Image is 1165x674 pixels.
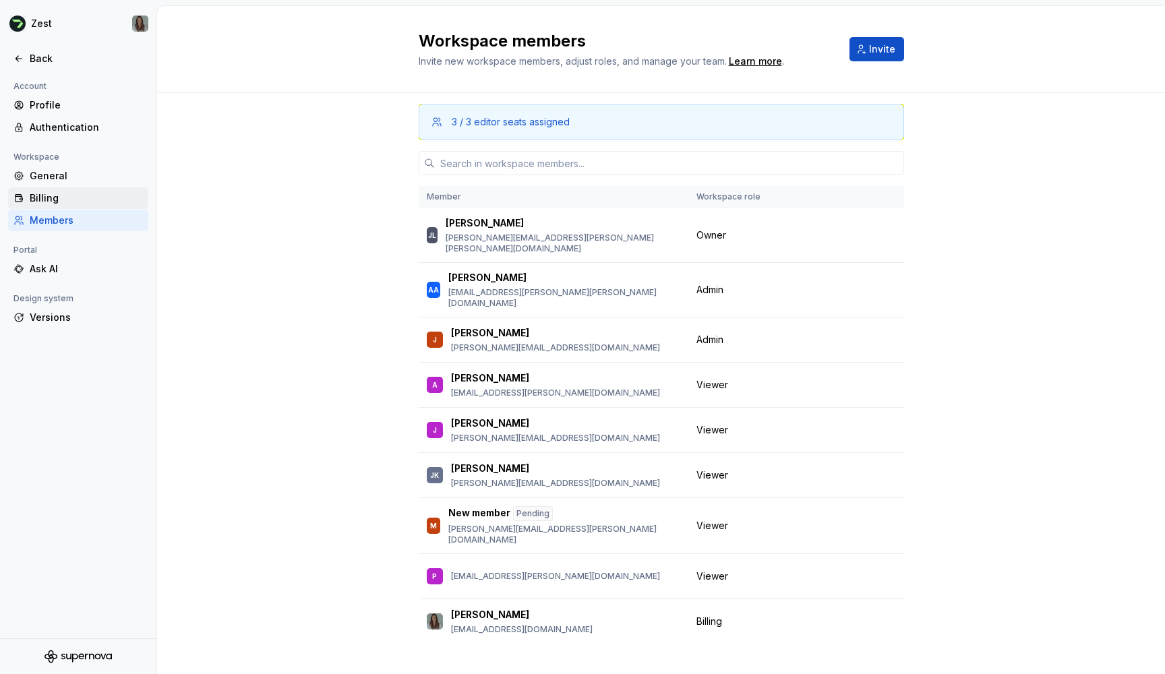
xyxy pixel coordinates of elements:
span: Admin [696,333,723,346]
span: Viewer [696,468,728,482]
a: Ask AI [8,258,148,280]
a: Learn more [729,55,782,68]
p: [PERSON_NAME] [448,271,527,284]
div: Pending [513,506,553,521]
p: [PERSON_NAME][EMAIL_ADDRESS][PERSON_NAME][DOMAIN_NAME] [448,524,680,545]
input: Search in workspace members... [435,151,904,175]
div: JK [430,468,439,482]
div: General [30,169,143,183]
a: Authentication [8,117,148,138]
span: Viewer [696,570,728,583]
h2: Workspace members [419,30,833,52]
th: Workspace role [688,186,791,208]
div: P [432,570,437,583]
div: Versions [30,311,143,324]
a: Versions [8,307,148,328]
span: Billing [696,615,722,628]
p: [PERSON_NAME] [451,417,529,430]
div: Profile [30,98,143,112]
p: [PERSON_NAME] [451,462,529,475]
img: Elin Davidsson [427,613,443,630]
img: Elin Davidsson [132,16,148,32]
span: Invite new workspace members, adjust roles, and manage your team. [419,55,727,67]
span: Viewer [696,519,728,532]
span: Admin [696,283,723,297]
div: Members [30,214,143,227]
p: [EMAIL_ADDRESS][PERSON_NAME][DOMAIN_NAME] [451,571,660,582]
button: Invite [849,37,904,61]
div: J [433,333,437,346]
span: . [727,57,784,67]
div: JL [428,228,436,242]
div: Authentication [30,121,143,134]
a: Billing [8,187,148,209]
div: Design system [8,290,79,307]
div: Billing [30,191,143,205]
p: [PERSON_NAME] [451,326,529,340]
p: [EMAIL_ADDRESS][DOMAIN_NAME] [451,624,593,635]
p: [EMAIL_ADDRESS][PERSON_NAME][PERSON_NAME][DOMAIN_NAME] [448,287,680,309]
p: [EMAIL_ADDRESS][PERSON_NAME][DOMAIN_NAME] [451,388,660,398]
div: AA [428,283,439,297]
span: Viewer [696,423,728,437]
button: ZestElin Davidsson [3,9,154,38]
a: Back [8,48,148,69]
p: [PERSON_NAME][EMAIL_ADDRESS][DOMAIN_NAME] [451,433,660,443]
p: [PERSON_NAME] [446,216,524,230]
div: Workspace [8,149,65,165]
p: [PERSON_NAME] [451,371,529,385]
p: [PERSON_NAME][EMAIL_ADDRESS][DOMAIN_NAME] [451,342,660,353]
div: J [433,423,437,437]
div: Ask AI [30,262,143,276]
p: New member [448,506,510,521]
span: Invite [869,42,895,56]
div: M [430,519,437,532]
div: 3 / 3 editor seats assigned [452,115,570,129]
div: Zest [31,17,52,30]
img: 845e64b5-cf6c-40e8-a5f3-aaa2a69d7a99.png [9,16,26,32]
a: Members [8,210,148,231]
p: [PERSON_NAME][EMAIL_ADDRESS][PERSON_NAME][PERSON_NAME][DOMAIN_NAME] [446,233,680,254]
span: Owner [696,228,726,242]
th: Member [419,186,688,208]
svg: Supernova Logo [44,650,112,663]
div: Back [30,52,143,65]
div: Account [8,78,52,94]
a: Profile [8,94,148,116]
p: [PERSON_NAME] [451,608,529,621]
div: A [432,378,438,392]
span: Viewer [696,378,728,392]
a: General [8,165,148,187]
p: [PERSON_NAME][EMAIL_ADDRESS][DOMAIN_NAME] [451,478,660,489]
div: Portal [8,242,42,258]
